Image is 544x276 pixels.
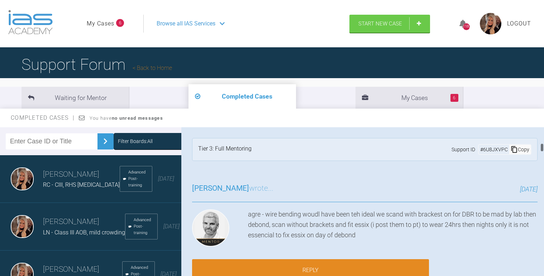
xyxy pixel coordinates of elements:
h3: wrote... [192,182,273,195]
a: Start New Case [349,15,430,33]
a: Back to Home [133,65,172,71]
div: # 6U8JXVPC [479,146,509,153]
div: 1180 [463,23,470,30]
div: Tier 3: Full Mentoring [198,144,252,155]
li: Completed Cases [189,84,296,109]
span: Support ID [452,146,475,153]
img: chevronRight.28bd32b0.svg [100,135,111,147]
div: Copy [509,145,531,154]
span: [PERSON_NAME] [192,184,249,192]
h3: [PERSON_NAME] [43,168,120,181]
img: Ross Hobson [192,209,229,247]
li: Waiting for Mentor [22,87,129,109]
input: Enter Case ID or Title [6,133,97,149]
span: You have [90,115,163,121]
span: 6 [116,19,124,27]
h3: [PERSON_NAME] [43,216,125,228]
h3: [PERSON_NAME] [43,263,122,276]
img: Emma Wall [11,215,34,238]
span: Advanced Post-training [134,217,154,236]
h1: Support Forum [22,52,172,77]
span: Advanced Post-training [128,169,149,189]
img: logo-light.3e3ef733.png [8,10,53,34]
span: 6 [450,94,458,102]
span: [DATE] [163,223,180,230]
a: Logout [507,19,531,28]
img: profile.png [480,13,501,34]
img: Emma Wall [11,167,34,190]
div: Filter Boards: All [118,137,153,145]
div: agre - wire bending woudl have been teh ideal we scand with brackest on for DBR to be mad by lab ... [248,209,538,249]
span: Browse all IAS Services [157,19,215,28]
a: My Cases [87,19,114,28]
strong: no unread messages [112,115,163,121]
span: [DATE] [520,185,538,193]
span: Start New Case [358,20,402,27]
span: Completed Cases [11,114,75,121]
span: RC - CIII, RHS [MEDICAL_DATA] [43,181,120,188]
span: [DATE] [158,175,174,182]
span: LN - Class III AOB, mild crowding [43,229,125,236]
li: My Cases [355,87,463,109]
